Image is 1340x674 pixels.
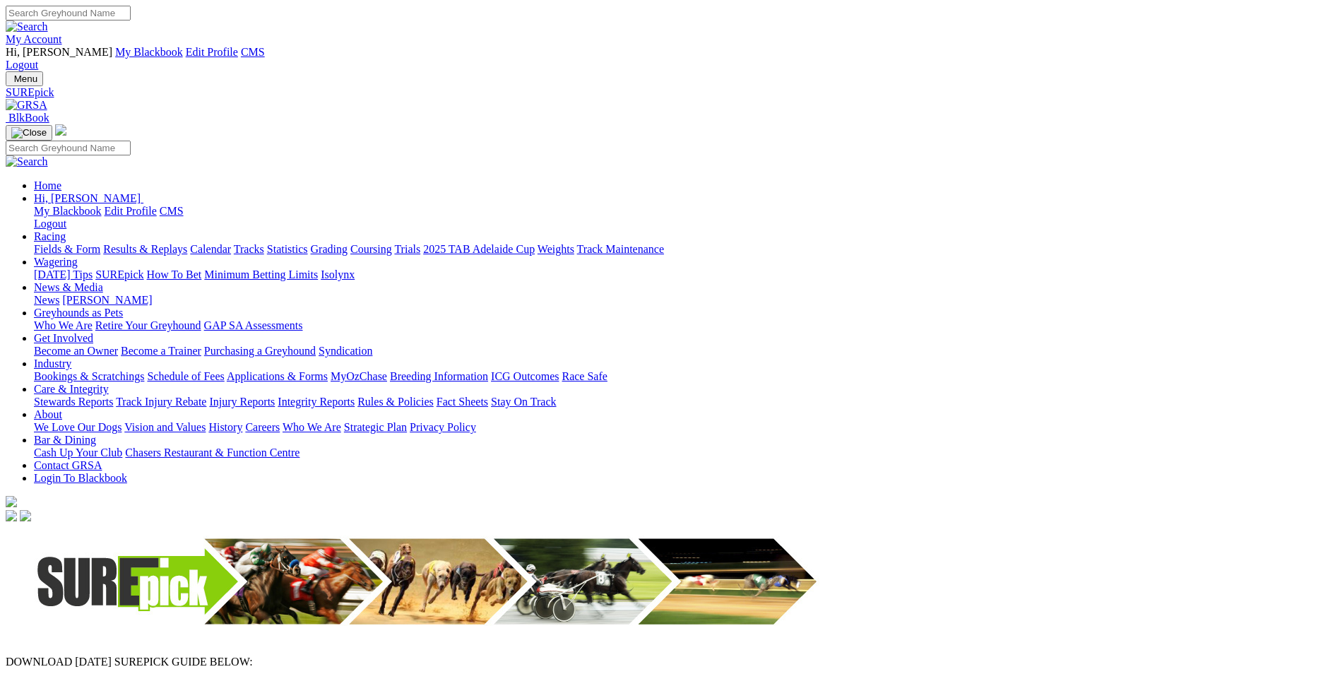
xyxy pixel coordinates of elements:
[34,319,1334,332] div: Greyhounds as Pets
[34,370,144,382] a: Bookings & Scratchings
[34,332,93,344] a: Get Involved
[124,421,206,433] a: Vision and Values
[103,243,187,255] a: Results & Replays
[390,370,488,382] a: Breeding Information
[34,447,1334,459] div: Bar & Dining
[6,6,131,20] input: Search
[331,370,387,382] a: MyOzChase
[125,447,300,459] a: Chasers Restaurant & Function Centre
[6,46,112,58] span: Hi, [PERSON_NAME]
[350,243,392,255] a: Coursing
[190,243,231,255] a: Calendar
[344,421,407,433] a: Strategic Plan
[34,179,61,191] a: Home
[95,319,201,331] a: Retire Your Greyhound
[34,357,71,369] a: Industry
[562,370,607,382] a: Race Safe
[95,268,143,280] a: SUREpick
[321,268,355,280] a: Isolynx
[208,421,242,433] a: History
[34,396,113,408] a: Stewards Reports
[34,396,1334,408] div: Care & Integrity
[577,243,664,255] a: Track Maintenance
[204,345,316,357] a: Purchasing a Greyhound
[34,447,122,459] a: Cash Up Your Club
[234,243,264,255] a: Tracks
[6,99,47,112] img: GRSA
[34,383,109,395] a: Care & Integrity
[283,421,341,433] a: Who We Are
[6,524,853,640] img: Surepick_banner_2.jpg
[34,243,100,255] a: Fields & Form
[241,46,265,58] a: CMS
[186,46,238,58] a: Edit Profile
[34,243,1334,256] div: Racing
[423,243,535,255] a: 2025 TAB Adelaide Cup
[227,370,328,382] a: Applications & Forms
[6,112,49,124] a: BlkBook
[62,294,152,306] a: [PERSON_NAME]
[34,319,93,331] a: Who We Are
[6,20,48,33] img: Search
[6,125,52,141] button: Toggle navigation
[34,205,1334,230] div: Hi, [PERSON_NAME]
[204,268,318,280] a: Minimum Betting Limits
[34,459,102,471] a: Contact GRSA
[6,496,17,507] img: logo-grsa-white.png
[34,294,59,306] a: News
[34,421,1334,434] div: About
[319,345,372,357] a: Syndication
[34,192,143,204] a: Hi, [PERSON_NAME]
[14,73,37,84] span: Menu
[34,230,66,242] a: Racing
[34,268,1334,281] div: Wagering
[34,294,1334,307] div: News & Media
[6,71,43,86] button: Toggle navigation
[55,124,66,136] img: logo-grsa-white.png
[245,421,280,433] a: Careers
[115,46,183,58] a: My Blackbook
[105,205,157,217] a: Edit Profile
[34,268,93,280] a: [DATE] Tips
[278,396,355,408] a: Integrity Reports
[34,307,123,319] a: Greyhounds as Pets
[8,112,49,124] span: BlkBook
[34,345,1334,357] div: Get Involved
[6,86,1334,99] a: SUREpick
[491,396,556,408] a: Stay On Track
[267,243,308,255] a: Statistics
[160,205,184,217] a: CMS
[491,370,559,382] a: ICG Outcomes
[34,434,96,446] a: Bar & Dining
[6,141,131,155] input: Search
[410,421,476,433] a: Privacy Policy
[34,256,78,268] a: Wagering
[6,155,48,168] img: Search
[34,370,1334,383] div: Industry
[6,510,17,521] img: facebook.svg
[121,345,201,357] a: Become a Trainer
[34,218,66,230] a: Logout
[147,268,202,280] a: How To Bet
[34,205,102,217] a: My Blackbook
[116,396,206,408] a: Track Injury Rebate
[34,345,118,357] a: Become an Owner
[11,127,47,138] img: Close
[34,472,127,484] a: Login To Blackbook
[6,59,38,71] a: Logout
[34,281,103,293] a: News & Media
[6,33,62,45] a: My Account
[147,370,224,382] a: Schedule of Fees
[538,243,574,255] a: Weights
[394,243,420,255] a: Trials
[209,396,275,408] a: Injury Reports
[34,192,141,204] span: Hi, [PERSON_NAME]
[20,510,31,521] img: twitter.svg
[204,319,303,331] a: GAP SA Assessments
[34,408,62,420] a: About
[311,243,348,255] a: Grading
[357,396,434,408] a: Rules & Policies
[437,396,488,408] a: Fact Sheets
[34,421,121,433] a: We Love Our Dogs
